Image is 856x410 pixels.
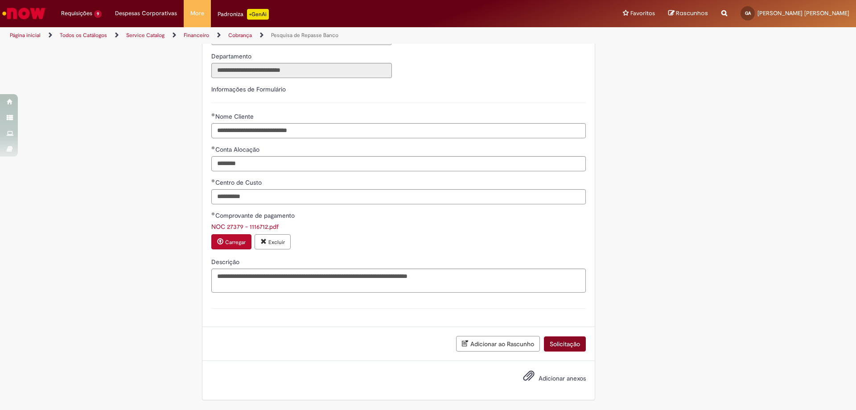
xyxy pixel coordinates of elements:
span: Favoritos [630,9,655,18]
span: Descrição [211,258,241,266]
a: Rascunhos [668,9,708,18]
label: Somente leitura - Departamento [211,52,253,61]
small: Excluir [268,239,285,246]
a: Todos os Catálogos [60,32,107,39]
button: Adicionar ao Rascunho [456,336,540,352]
span: Comprovante de pagamento [215,211,296,219]
span: GA [745,10,751,16]
label: Informações de Formulário [211,85,286,93]
span: Obrigatório Preenchido [211,113,215,116]
button: Excluir anexo NOC 27379 - 1116712.pdf [255,234,291,249]
span: Adicionar anexos [539,374,586,382]
span: Rascunhos [676,9,708,17]
small: Carregar [225,239,246,246]
a: Service Catalog [126,32,165,39]
ul: Trilhas de página [7,27,564,44]
input: Centro de Custo [211,189,586,204]
textarea: Descrição [211,269,586,293]
img: ServiceNow [1,4,47,22]
span: Obrigatório Preenchido [211,179,215,182]
div: Padroniza [218,9,269,20]
a: Financeiro [184,32,209,39]
a: Cobrança [228,32,252,39]
span: Nome Cliente [215,112,255,120]
span: Somente leitura - Departamento [211,52,253,60]
button: Carregar anexo de Comprovante de pagamento Required [211,234,251,249]
input: Nome Cliente [211,123,586,138]
a: Página inicial [10,32,41,39]
a: Download de NOC 27379 - 1116712.pdf [211,223,279,231]
span: [PERSON_NAME] [PERSON_NAME] [757,9,849,17]
span: Despesas Corporativas [115,9,177,18]
span: 9 [94,10,102,18]
p: +GenAi [247,9,269,20]
span: Centro de Custo [215,178,263,186]
span: Conta Alocação [215,145,261,153]
input: Departamento [211,63,392,78]
span: Obrigatório Preenchido [211,212,215,215]
span: Obrigatório Preenchido [211,146,215,149]
button: Solicitação [544,336,586,352]
button: Adicionar anexos [521,368,537,388]
input: Conta Alocação [211,156,586,171]
span: More [190,9,204,18]
a: Pesquisa de Repasse Banco [271,32,338,39]
span: Requisições [61,9,92,18]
